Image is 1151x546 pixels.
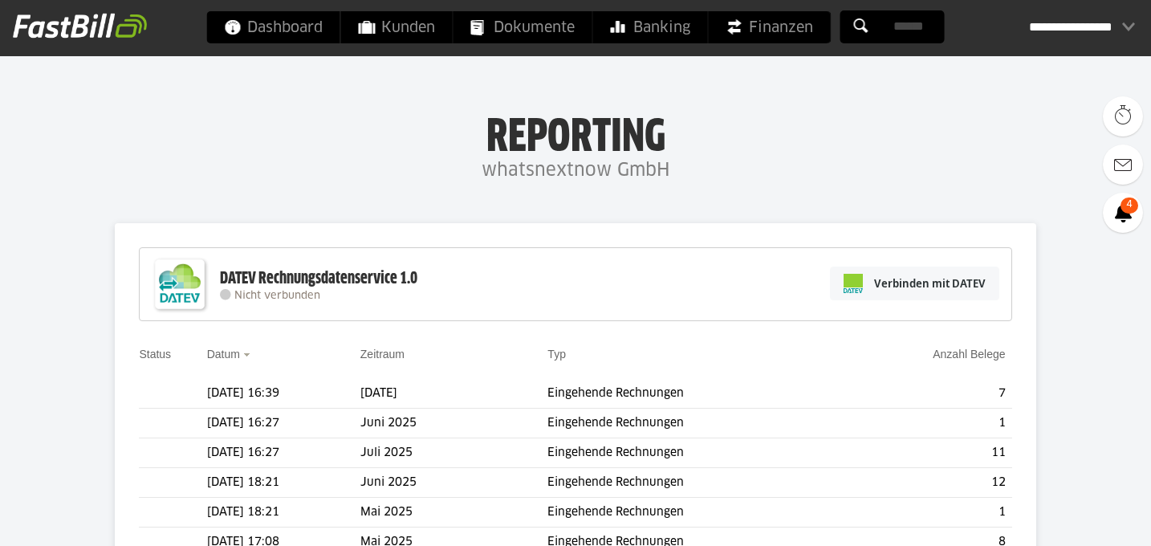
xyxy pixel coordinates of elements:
a: Datum [207,348,240,361]
a: Status [139,348,171,361]
td: Juli 2025 [360,438,548,468]
td: 1 [844,409,1012,438]
span: Finanzen [726,11,813,43]
td: 12 [844,468,1012,498]
span: Dokumente [471,11,575,43]
a: Kunden [341,11,453,43]
td: Mai 2025 [360,498,548,528]
td: 1 [844,498,1012,528]
div: DATEV Rechnungsdatenservice 1.0 [220,268,417,289]
span: Dashboard [225,11,323,43]
a: Banking [593,11,708,43]
iframe: Öffnet ein Widget, in dem Sie weitere Informationen finden [1026,498,1135,538]
td: Eingehende Rechnungen [547,438,844,468]
td: Eingehende Rechnungen [547,409,844,438]
td: [DATE] 16:27 [207,409,360,438]
span: Banking [611,11,690,43]
td: 7 [844,379,1012,409]
a: Dokumente [453,11,592,43]
span: 4 [1120,198,1138,214]
a: Verbinden mit DATEV [830,267,999,300]
td: [DATE] 18:21 [207,468,360,498]
td: Eingehende Rechnungen [547,468,844,498]
a: 4 [1103,193,1143,233]
td: 11 [844,438,1012,468]
td: Juni 2025 [360,409,548,438]
td: Eingehende Rechnungen [547,379,844,409]
a: Dashboard [207,11,340,43]
span: Verbinden mit DATEV [874,275,986,291]
img: pi-datev-logo-farbig-24.svg [844,274,863,293]
img: sort_desc.gif [243,353,254,357]
td: Eingehende Rechnungen [547,498,844,528]
td: Juni 2025 [360,468,548,498]
td: [DATE] [360,379,548,409]
td: [DATE] 16:39 [207,379,360,409]
h1: Reporting [161,113,990,155]
a: Anzahl Belege [933,348,1005,361]
img: DATEV-Datenservice Logo [148,252,212,316]
td: [DATE] 18:21 [207,498,360,528]
td: [DATE] 16:27 [207,438,360,468]
a: Zeitraum [360,348,405,361]
span: Kunden [359,11,435,43]
img: fastbill_logo_white.png [13,13,147,39]
a: Finanzen [709,11,831,43]
span: Nicht verbunden [234,291,320,301]
a: Typ [547,348,566,361]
